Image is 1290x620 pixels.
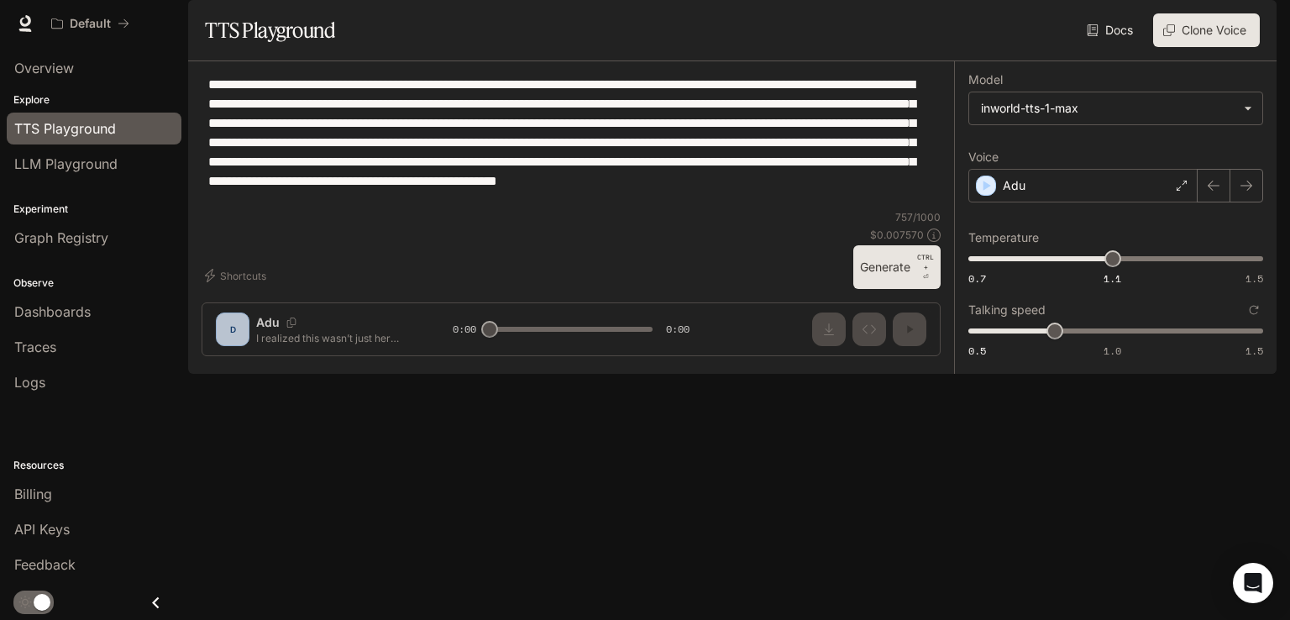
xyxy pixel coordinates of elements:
[1003,177,1025,194] p: Adu
[1233,563,1273,603] div: Open Intercom Messenger
[1245,301,1263,319] button: Reset to default
[968,74,1003,86] p: Model
[1245,271,1263,286] span: 1.5
[1104,271,1121,286] span: 1.1
[202,262,273,289] button: Shortcuts
[917,252,934,282] p: ⏎
[968,271,986,286] span: 0.7
[917,252,934,272] p: CTRL +
[968,304,1046,316] p: Talking speed
[968,151,999,163] p: Voice
[968,232,1039,244] p: Temperature
[853,245,941,289] button: GenerateCTRL +⏎
[1083,13,1140,47] a: Docs
[205,13,335,47] h1: TTS Playground
[981,100,1235,117] div: inworld-tts-1-max
[1245,344,1263,358] span: 1.5
[44,7,137,40] button: All workspaces
[895,210,941,224] p: 757 / 1000
[1104,344,1121,358] span: 1.0
[968,344,986,358] span: 0.5
[70,17,111,31] p: Default
[1153,13,1260,47] button: Clone Voice
[969,92,1262,124] div: inworld-tts-1-max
